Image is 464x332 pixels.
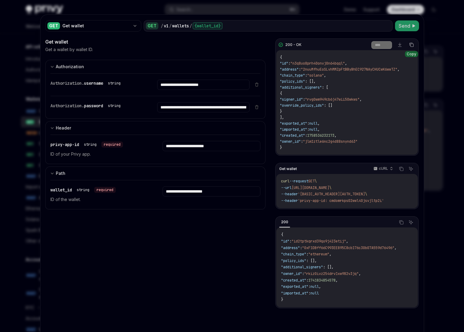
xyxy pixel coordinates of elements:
div: GET [47,22,60,29]
span: wallet_id [50,187,72,193]
span: "2nuuMfhuEoSLvhMMZpFtBByBhEC927NAyCHUCwK6wwTZ" [301,67,397,72]
span: 'privy-app-id: cmdomrkps02wwl40jsvjltp2i' [298,198,384,203]
div: Path [56,170,65,177]
span: : [289,239,292,244]
p: Get a wallet by wallet ID. [45,47,93,53]
span: "created_at" [281,278,306,283]
div: {wallet_id} [193,22,223,29]
span: : [299,67,301,72]
span: "additional_signers" [281,265,323,270]
span: : [305,73,307,78]
span: : [], [305,79,316,84]
span: "override_policy_ids" [280,103,324,108]
div: v1 [164,23,169,29]
span: privy-app-id [50,142,79,147]
span: , [319,284,321,289]
div: Get wallet [45,38,266,45]
span: : [306,252,308,257]
div: required [101,142,123,148]
button: Ask AI [407,165,415,173]
span: , [346,239,348,244]
span: { [281,232,283,237]
span: : [307,127,309,132]
span: } [281,297,283,302]
span: "address" [280,67,299,72]
span: : [] [324,103,332,108]
span: { [280,91,282,96]
span: "rkiz0ivz254drv1xw982v3jq" [304,271,359,276]
div: wallets [172,23,189,29]
button: Send [395,20,419,31]
span: 1758536232173 [307,133,334,138]
div: / [190,23,192,29]
div: / [161,23,163,29]
span: , [345,61,347,66]
div: wallet_id [50,186,116,193]
span: "rvg0wm949cb6j47wii50wkws" [305,97,360,102]
span: "id" [280,61,288,66]
span: "imported_at" [280,127,307,132]
span: "additional_signers" [280,85,322,90]
span: "created_at" [280,133,305,138]
div: Copy [405,51,418,57]
span: : [], [323,265,334,270]
span: '[BASIC_AUTH_HEADER][AUTH_TOKEN] [298,192,365,196]
p: ID of your Privy app. [50,151,148,158]
span: "jlm1ztle6nc2g4d88snynd63" [303,139,358,144]
span: "id" [281,239,289,244]
span: \ [315,179,317,184]
span: null [309,127,318,132]
span: "imported_at" [281,291,308,296]
span: "owner_id" [281,271,302,276]
span: , [360,97,362,102]
span: } [280,145,282,150]
span: --header [281,192,298,196]
div: / [169,23,172,29]
span: : [303,97,305,102]
button: expand input section [45,121,266,135]
span: "owner_id" [280,139,301,144]
span: null [310,291,319,296]
span: : [308,291,310,296]
span: : [288,61,290,66]
span: ], [280,115,284,120]
span: : [307,121,309,126]
span: "policy_ids" [281,258,306,263]
span: --url [281,185,292,190]
button: expand input section [45,166,266,180]
div: GET [146,22,158,29]
span: "address" [281,245,300,250]
span: "exported_at" [280,121,307,126]
div: required [94,187,116,193]
button: Copy the contents from the code block [408,41,415,49]
span: "signer_id" [280,97,303,102]
button: GETGet wallet [45,20,141,32]
span: "exported_at" [281,284,308,289]
span: Authorization. [50,81,84,86]
span: "n3q8uo8prh40onvj0n64bqql" [290,61,345,66]
span: username [84,81,103,86]
span: : [301,139,303,144]
span: Get wallet [279,166,297,171]
span: , [318,121,320,126]
span: password [84,103,103,108]
div: 200 [279,218,290,226]
span: null [310,284,319,289]
button: Copy the contents from the code block [397,218,405,226]
span: "solana" [307,73,324,78]
span: } [280,109,282,114]
div: 200 - OK [285,42,301,47]
div: Authorization.password [50,102,123,109]
p: cURL [379,166,388,171]
span: 1741834854578 [308,278,336,283]
span: : [ [322,85,328,90]
span: "chain_type" [280,73,305,78]
span: : [308,284,310,289]
div: Authorization.username [50,80,123,87]
span: : [305,133,307,138]
button: Ask AI [407,218,415,226]
span: --request [289,179,308,184]
span: null [309,121,318,126]
span: , [394,245,397,250]
span: , [329,252,331,257]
